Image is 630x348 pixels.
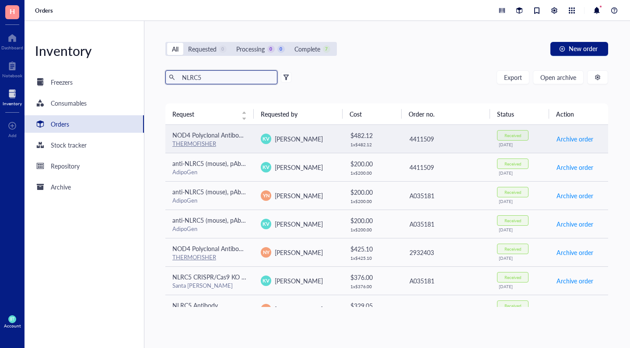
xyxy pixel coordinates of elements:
[550,42,608,56] button: New order
[556,304,593,314] span: Archive order
[51,182,71,192] div: Archive
[533,70,584,84] button: Open archive
[294,44,320,54] div: Complete
[350,159,395,169] div: $ 200.00
[490,103,549,124] th: Status
[275,305,323,314] span: [PERSON_NAME]
[263,220,269,227] span: KV
[172,253,216,261] a: THERMOFISHER
[556,162,593,172] span: Archive order
[24,178,144,196] a: Archive
[556,134,593,144] span: Archive order
[350,142,395,147] div: 1 x $ 482.12
[1,31,23,50] a: Dashboard
[556,245,594,259] button: Archive order
[275,163,323,172] span: [PERSON_NAME]
[24,94,144,112] a: Consumables
[556,217,594,231] button: Archive order
[172,187,263,196] span: anti-NLRC5 (mouse), pAb (IN113)
[343,103,402,124] th: Cost
[504,133,521,138] div: Received
[409,191,483,200] div: A035181
[172,159,263,168] span: anti-NLRC5 (mouse), pAb (IN113)
[172,225,247,233] div: AdipoGen
[409,248,483,257] div: 2932403
[188,44,217,54] div: Requested
[409,134,483,144] div: 4411509
[1,45,23,50] div: Dashboard
[3,101,22,106] div: Inventory
[8,133,17,138] div: Add
[275,134,323,143] span: [PERSON_NAME]
[504,246,521,252] div: Received
[172,109,237,119] span: Request
[262,248,269,256] span: NY
[556,189,594,203] button: Archive order
[499,199,542,204] div: [DATE]
[540,74,576,81] span: Open archive
[24,157,144,175] a: Repository
[263,163,269,171] span: KV
[24,42,144,59] div: Inventory
[569,45,598,52] span: New order
[51,98,87,108] div: Consumables
[51,119,69,129] div: Orders
[172,131,270,139] span: NOD4 Polyclonal Antibody (NLRC5)
[556,274,594,288] button: Archive order
[10,317,14,321] span: BT
[556,248,593,257] span: Archive order
[267,45,275,53] div: 0
[350,216,395,225] div: $ 200.00
[4,323,21,328] div: Account
[172,139,216,148] a: THERMOFISHER
[504,275,521,280] div: Received
[499,142,542,147] div: [DATE]
[556,219,593,229] span: Archive order
[275,276,323,285] span: [PERSON_NAME]
[236,44,265,54] div: Processing
[504,303,521,308] div: Received
[172,216,263,224] span: anti-NLRC5 (mouse), pAb (IN113)
[556,191,593,200] span: Archive order
[409,219,483,229] div: A035181
[24,73,144,91] a: Freezers
[275,220,323,228] span: [PERSON_NAME]
[254,103,343,124] th: Requested by
[556,132,594,146] button: Archive order
[262,305,269,313] span: NY
[24,115,144,133] a: Orders
[350,170,395,176] div: 1 x $ 200.00
[556,302,594,316] button: Archive order
[172,44,178,54] div: All
[172,282,247,289] div: Santa [PERSON_NAME]
[10,6,15,17] span: H
[499,284,542,289] div: [DATE]
[51,161,80,171] div: Repository
[263,135,269,142] span: KV
[350,301,395,310] div: $ 329.05
[402,295,490,323] td: 2932403
[350,244,395,254] div: $ 425.10
[323,45,330,53] div: 7
[172,196,247,204] div: AdipoGen
[499,255,542,261] div: [DATE]
[277,45,285,53] div: 0
[350,187,395,197] div: $ 200.00
[350,255,395,261] div: 1 x $ 425.10
[402,266,490,295] td: A035181
[350,284,395,289] div: 1 x $ 376.00
[172,272,285,281] span: NLRC5 CRISPR/Cas9 KO Plasmid (mouse)
[504,74,522,81] span: Export
[2,73,22,78] div: Notebook
[350,272,395,282] div: $ 376.00
[275,191,323,200] span: [PERSON_NAME]
[165,103,254,124] th: Request
[402,125,490,153] td: 4411509
[350,227,395,232] div: 1 x $ 200.00
[2,59,22,78] a: Notebook
[262,192,269,199] span: YN
[499,227,542,232] div: [DATE]
[165,42,337,56] div: segmented control
[504,218,521,223] div: Received
[556,160,594,174] button: Archive order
